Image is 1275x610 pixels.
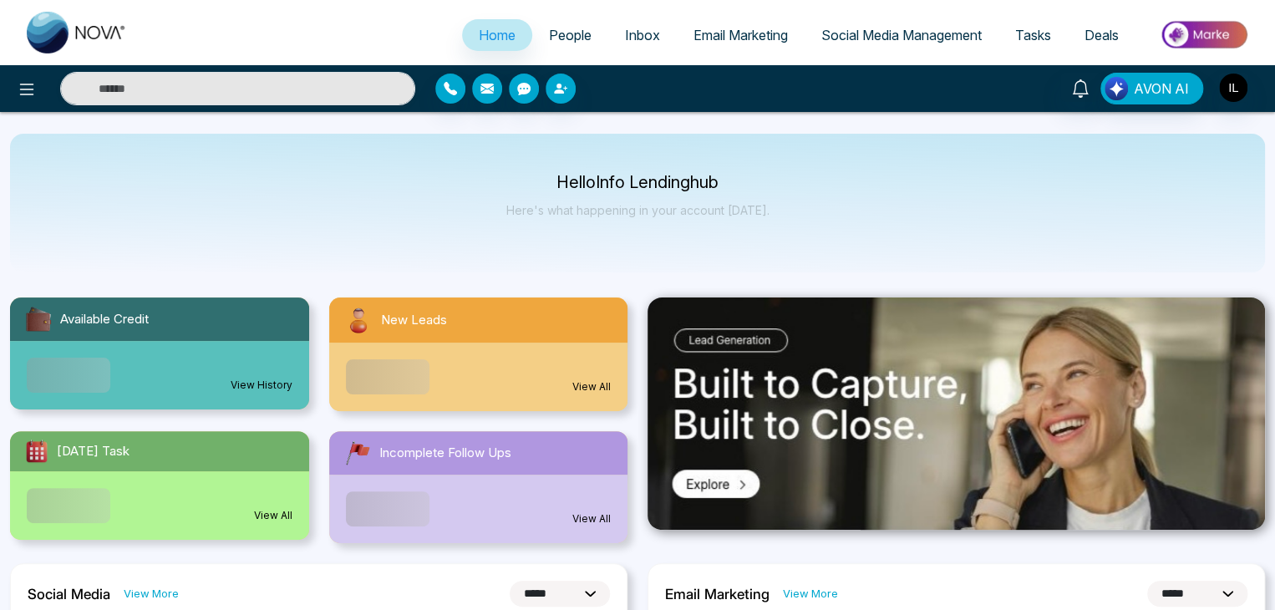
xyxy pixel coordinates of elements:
[1134,79,1189,99] span: AVON AI
[549,27,592,43] span: People
[479,27,516,43] span: Home
[23,304,53,334] img: availableCredit.svg
[27,12,127,53] img: Nova CRM Logo
[506,175,770,190] p: Hello Info Lendinghub
[821,27,982,43] span: Social Media Management
[998,19,1068,51] a: Tasks
[343,304,374,336] img: newLeads.svg
[60,310,149,329] span: Available Credit
[506,203,770,217] p: Here's what happening in your account [DATE].
[665,586,770,602] h2: Email Marketing
[379,444,511,463] span: Incomplete Follow Ups
[1144,16,1265,53] img: Market-place.gif
[1015,27,1051,43] span: Tasks
[572,511,611,526] a: View All
[1085,27,1119,43] span: Deals
[1105,77,1128,100] img: Lead Flow
[805,19,998,51] a: Social Media Management
[381,311,447,330] span: New Leads
[608,19,677,51] a: Inbox
[28,586,110,602] h2: Social Media
[319,297,638,411] a: New LeadsView All
[254,508,292,523] a: View All
[124,586,179,602] a: View More
[677,19,805,51] a: Email Marketing
[1100,73,1203,104] button: AVON AI
[57,442,130,461] span: [DATE] Task
[231,378,292,393] a: View History
[23,438,50,465] img: todayTask.svg
[532,19,608,51] a: People
[625,27,660,43] span: Inbox
[572,379,611,394] a: View All
[1068,19,1135,51] a: Deals
[343,438,373,468] img: followUps.svg
[783,586,838,602] a: View More
[693,27,788,43] span: Email Marketing
[319,431,638,543] a: Incomplete Follow UpsView All
[462,19,532,51] a: Home
[648,297,1265,530] img: .
[1219,74,1247,102] img: User Avatar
